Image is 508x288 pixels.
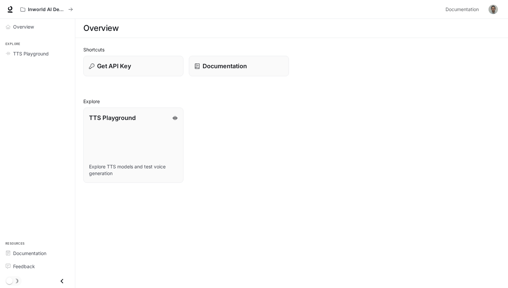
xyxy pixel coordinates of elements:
[3,21,72,33] a: Overview
[489,5,498,14] img: User avatar
[13,263,35,270] span: Feedback
[13,50,49,57] span: TTS Playground
[89,163,178,177] p: Explore TTS models and test voice generation
[97,61,131,71] p: Get API Key
[6,277,13,284] span: Dark mode toggle
[486,3,500,16] button: User avatar
[89,113,136,122] p: TTS Playground
[443,3,484,16] a: Documentation
[28,7,66,12] p: Inworld AI Demos
[83,46,500,53] h2: Shortcuts
[3,260,72,272] a: Feedback
[17,3,76,16] button: All workspaces
[203,61,247,71] p: Documentation
[83,98,500,105] h2: Explore
[189,56,289,76] a: Documentation
[13,23,34,30] span: Overview
[13,250,46,257] span: Documentation
[83,56,183,76] button: Get API Key
[54,274,70,288] button: Close drawer
[83,108,183,183] a: TTS PlaygroundExplore TTS models and test voice generation
[83,22,119,35] h1: Overview
[3,247,72,259] a: Documentation
[446,5,479,14] span: Documentation
[3,48,72,59] a: TTS Playground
